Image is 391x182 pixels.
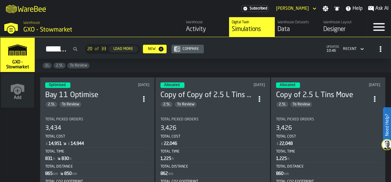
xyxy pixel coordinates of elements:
span: Ask AI [375,5,389,12]
span: Help [353,5,363,12]
div: Stat Value [71,141,84,146]
div: Stat Value [49,141,62,146]
div: Stat Value [64,171,72,176]
span: h [172,157,174,161]
div: Total Cost [160,135,265,139]
div: DropdownMenuValue-Stephen Lipscomb-cook [276,6,309,11]
label: button-toggle-Ask AI [365,5,391,12]
span: 2.5L [276,102,288,107]
span: h [53,157,55,161]
a: link-to-/wh/i/1f322264-80fa-4175-88bb-566e6213dfa5/data [275,17,321,37]
div: DropdownMenuValue-4 [343,47,357,51]
div: Warehouse Datasets [278,20,318,25]
label: button-toggle-Menu [367,17,391,37]
span: Allocated [164,83,180,87]
h3: Copy of 2.5 L Tins Move [276,90,369,100]
div: DropdownMenuValue-Stephen Lipscomb-cook [274,5,318,12]
div: Stat Value [164,141,177,146]
div: Updated: 29/08/2025, 14:05:56 Created: 03/07/2025, 15:27:19 [111,83,150,87]
button: button-Compare [172,45,204,53]
span: km [284,172,289,176]
div: Digital Twin [232,20,272,25]
h2: button-Simulations [35,37,391,59]
div: status-3 2 [276,82,300,88]
span: km [72,172,77,176]
div: Title [45,117,149,122]
label: button-toggle-Settings [320,6,331,12]
div: Total Distance [45,165,149,169]
div: Total Cost [45,135,149,139]
div: Total Time [160,150,265,154]
div: Total Time [45,150,149,154]
span: To Review [59,102,81,107]
span: 2.5L [53,63,65,68]
div: Designer [323,25,364,34]
div: status-3 2 [45,82,70,88]
div: Stat Value [279,141,293,146]
div: Total Time [276,150,380,154]
div: Title [276,117,380,122]
span: h [287,157,290,161]
div: Stat Value [61,156,69,161]
button: button-Load More [109,46,138,52]
label: button-toggle-Help [343,5,365,12]
span: updated: [326,45,339,49]
div: Stat Value [276,171,283,176]
div: Updated: 30/05/2025, 15:42:16 Created: 30/05/2025, 15:40:51 [341,83,380,87]
span: km [168,172,173,176]
div: status-3 2 [160,82,184,88]
div: GXO - Stowmarket [23,26,134,34]
div: Activity [186,25,227,34]
span: Total Picked Orders [45,117,83,122]
div: Data [278,25,318,34]
div: Total Distance [160,165,265,169]
div: Menu Subscription [241,5,269,12]
div: DropdownMenuValue-4 [341,45,365,53]
div: 3,434 [45,124,61,133]
div: Stat Value [160,171,168,176]
div: Warehouse Layout [323,20,364,25]
span: Warehouse [23,21,40,25]
button: button-New [143,45,167,53]
h3: Copy of Copy of 2.5 L Tins Move [160,90,254,100]
span: Add [14,95,22,100]
a: link-to-/wh/new [1,73,34,109]
div: Stat Value [45,156,53,161]
span: Subscribed [250,6,267,11]
div: Total Distance [276,165,380,169]
div: ButtonLoadMore-Load More-Prev-First-Last [82,44,143,54]
span: Optimised [49,83,65,87]
span: 10:46 [326,49,339,53]
a: link-to-/wh/i/1f322264-80fa-4175-88bb-566e6213dfa5/feed/ [183,17,229,37]
span: Total Picked Orders [160,117,199,122]
span: £ [46,142,48,146]
span: To Review [67,63,89,68]
span: To Review [290,102,312,107]
a: link-to-/wh/i/1f322264-80fa-4175-88bb-566e6213dfa5/simulations [229,17,275,37]
h3: Bay 11 Optimise [45,90,138,100]
div: Compare [180,47,201,51]
div: Simulations [232,25,272,34]
span: GXO - Stowmarket [3,60,32,70]
span: To Review [175,102,197,107]
a: link-to-/wh/i/1f322264-80fa-4175-88bb-566e6213dfa5/designer [321,17,366,37]
div: Load More [111,47,136,51]
div: Total Cost [276,135,380,139]
span: 20 [87,47,92,51]
span: 1L [43,63,52,68]
span: Allocated [280,83,295,87]
span: £ [277,142,279,146]
div: Stat Value [160,156,171,161]
label: Need Help? [384,108,390,142]
a: link-to-/wh/i/1f322264-80fa-4175-88bb-566e6213dfa5/settings/billing [241,5,269,12]
div: Updated: 09/06/2025, 09:57:47 Created: 09/06/2025, 09:55:57 [225,83,265,87]
span: 33 [101,47,106,51]
span: of [95,47,99,51]
a: link-to-/wh/i/1f322264-80fa-4175-88bb-566e6213dfa5/simulations [0,38,35,73]
div: New [145,47,158,51]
